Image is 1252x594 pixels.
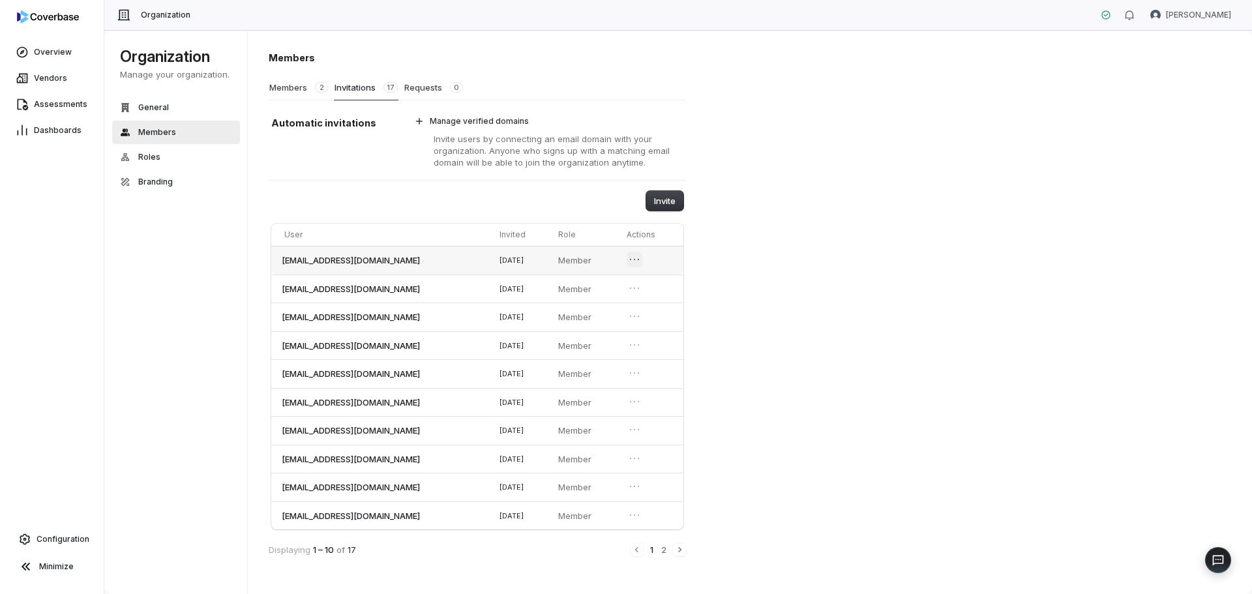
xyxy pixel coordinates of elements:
[408,111,683,132] button: Manage verified domains
[17,10,79,23] img: logo-D7KZi-bG.svg
[138,102,169,113] span: General
[627,308,642,324] button: Open menu
[120,68,232,80] p: Manage your organization.
[269,75,329,100] button: Members
[1166,10,1231,20] span: [PERSON_NAME]
[5,554,98,580] button: Minimize
[383,82,398,93] span: 17
[646,191,683,211] button: Invite
[499,341,524,350] span: [DATE]
[334,75,398,100] button: Invitations
[558,311,611,323] p: Member
[627,479,642,494] button: Open menu
[282,424,420,436] span: [EMAIL_ADDRESS][DOMAIN_NAME]
[282,254,420,266] span: [EMAIL_ADDRESS][DOMAIN_NAME]
[34,47,72,57] span: Overview
[34,99,87,110] span: Assessments
[499,398,524,407] span: [DATE]
[34,125,82,136] span: Dashboards
[112,96,240,119] button: General
[558,368,611,379] p: Member
[282,283,420,295] span: [EMAIL_ADDRESS][DOMAIN_NAME]
[3,119,101,142] a: Dashboards
[499,511,524,520] span: [DATE]
[499,483,524,492] span: [DATE]
[627,365,642,381] button: Open menu
[627,451,642,466] button: Open menu
[348,544,356,555] span: 17
[138,177,173,187] span: Branding
[3,93,101,116] a: Assessments
[627,422,642,438] button: Open menu
[660,542,668,557] button: 2
[112,170,240,194] button: Branding
[269,51,686,65] h1: Members
[282,453,420,465] span: [EMAIL_ADDRESS][DOMAIN_NAME]
[627,252,642,267] button: Open menu
[450,82,463,93] span: 0
[499,284,524,293] span: [DATE]
[282,481,420,493] span: [EMAIL_ADDRESS][DOMAIN_NAME]
[553,224,621,246] th: Role
[37,534,89,544] span: Configuration
[112,145,240,169] button: Roles
[558,510,611,522] p: Member
[271,116,387,130] h1: Automatic invitations
[627,507,642,523] button: Open menu
[282,368,420,379] span: [EMAIL_ADDRESS][DOMAIN_NAME]
[558,453,611,465] p: Member
[558,340,611,351] p: Member
[138,152,160,162] span: Roles
[269,544,310,555] span: Displaying
[499,312,524,321] span: [DATE]
[558,254,611,266] p: Member
[558,481,611,493] p: Member
[499,256,524,265] span: [DATE]
[499,369,524,378] span: [DATE]
[627,337,642,353] button: Open menu
[39,561,74,572] span: Minimize
[408,133,683,168] p: Invite users by connecting an email domain with your organization. Anyone who signs up with a mat...
[558,396,611,408] p: Member
[494,224,553,246] th: Invited
[336,544,345,555] span: of
[499,426,524,435] span: [DATE]
[1142,5,1239,25] button: Brad Babin avatar[PERSON_NAME]
[282,396,420,408] span: [EMAIL_ADDRESS][DOMAIN_NAME]
[627,394,642,409] button: Open menu
[282,311,420,323] span: [EMAIL_ADDRESS][DOMAIN_NAME]
[558,424,611,436] p: Member
[34,73,67,83] span: Vendors
[282,510,420,522] span: [EMAIL_ADDRESS][DOMAIN_NAME]
[141,10,190,20] span: Organization
[404,75,464,100] button: Requests
[621,224,683,246] th: Actions
[120,46,232,67] h1: Organization
[3,67,101,90] a: Vendors
[627,280,642,296] button: Open menu
[315,82,328,93] span: 2
[1150,10,1161,20] img: Brad Babin avatar
[5,527,98,551] a: Configuration
[499,454,524,464] span: [DATE]
[430,116,529,126] span: Manage verified domains
[271,224,494,246] th: User
[282,340,420,351] span: [EMAIL_ADDRESS][DOMAIN_NAME]
[649,542,655,557] button: 1
[3,40,101,64] a: Overview
[112,121,240,144] button: Members
[673,543,686,556] button: Next
[558,283,611,295] p: Member
[138,127,176,138] span: Members
[313,544,334,555] span: 1 – 10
